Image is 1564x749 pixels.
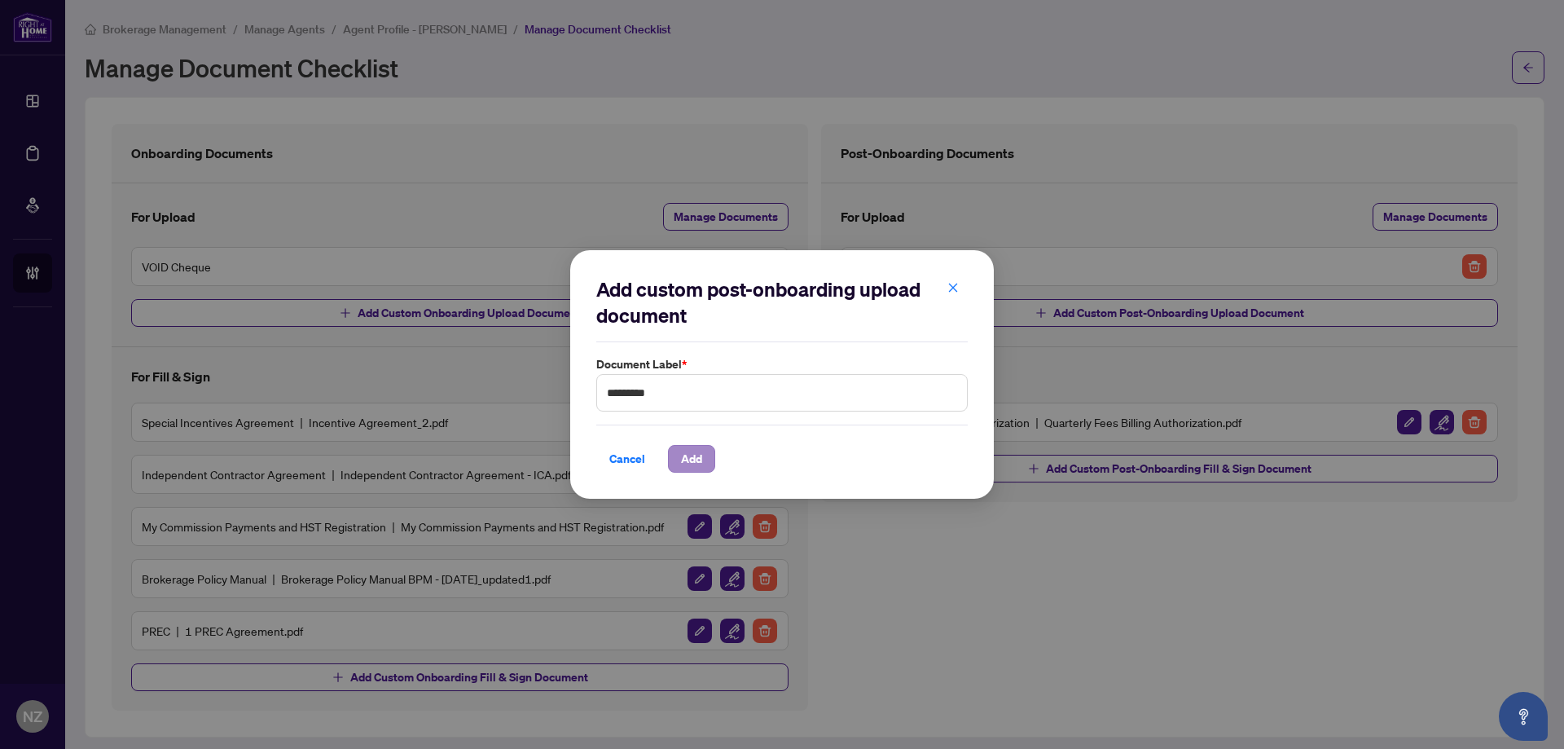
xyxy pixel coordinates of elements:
[681,446,702,472] span: Add
[1499,692,1548,741] button: Open asap
[596,276,968,328] h2: Add custom post-onboarding upload document
[668,445,715,473] button: Add
[609,446,645,472] span: Cancel
[947,282,959,293] span: close
[596,355,968,373] label: Document Label
[596,445,658,473] button: Cancel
